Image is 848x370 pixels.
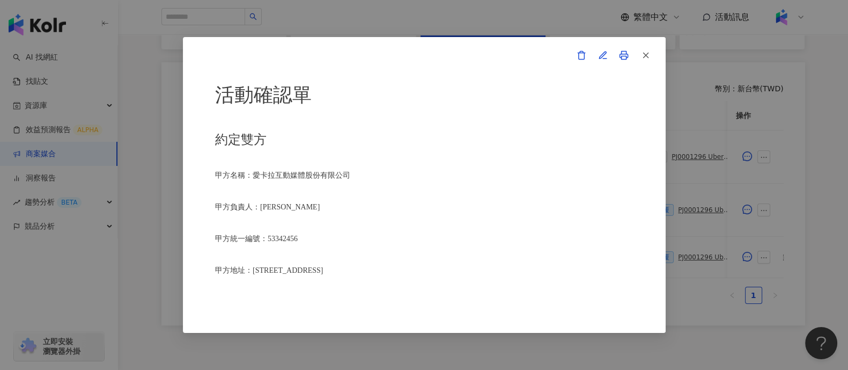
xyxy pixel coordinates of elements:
span: 活動確認單 [215,84,312,106]
span: 甲方統一編號：53342456 [215,235,298,243]
span: 約定雙方 [215,132,267,146]
span: 甲方地址：[STREET_ADDRESS] [215,266,323,274]
span: 甲方負責人：[PERSON_NAME] [215,203,320,211]
span: 甲方名稱：愛卡拉互動媒體股份有限公司 [215,171,350,179]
